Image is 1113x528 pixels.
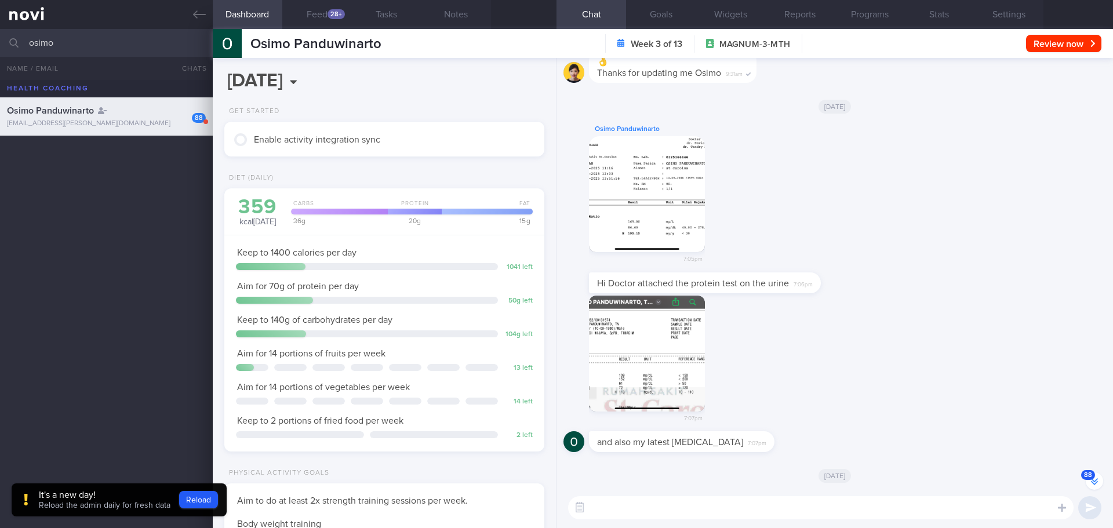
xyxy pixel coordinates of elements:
[684,412,703,423] span: 7:07pm
[236,197,279,228] div: kcal [DATE]
[748,436,766,447] span: 7:07pm
[504,431,533,440] div: 2 left
[819,100,852,114] span: [DATE]
[237,416,403,425] span: Keep to 2 portions of fried food per week
[237,496,468,505] span: Aim to do at least 2x strength training sessions per week.
[438,200,533,214] div: Fat
[288,217,388,224] div: 36 g
[683,252,703,263] span: 7:05pm
[504,364,533,373] div: 13 left
[328,9,345,19] div: 28+
[250,37,381,51] span: Osimo Panduwinarto
[224,174,274,183] div: Diet (Daily)
[7,106,94,115] span: Osimo Panduwinarto
[237,315,392,325] span: Keep to 140g of carbohydrates per day
[438,217,533,224] div: 15 g
[179,491,218,508] button: Reload
[237,282,359,291] span: Aim for 70g of protein per day
[504,263,533,272] div: 1041 left
[504,297,533,305] div: 50 g left
[237,248,357,257] span: Keep to 1400 calories per day
[597,279,789,288] span: Hi Doctor attached the protein test on the urine
[819,469,852,483] span: [DATE]
[597,438,743,447] span: and also my latest [MEDICAL_DATA]
[7,119,206,128] div: [EMAIL_ADDRESS][PERSON_NAME][DOMAIN_NAME]
[1026,35,1101,52] button: Review now
[631,38,682,50] strong: Week 3 of 13
[726,67,743,78] span: 9:31am
[504,398,533,406] div: 14 left
[504,330,533,339] div: 104 g left
[589,136,705,252] img: Photo by Osimo Panduwinarto
[224,469,329,478] div: Physical Activity Goals
[166,57,213,80] button: Chats
[224,107,279,116] div: Get Started
[288,200,388,214] div: Carbs
[1086,472,1103,490] button: 88
[597,57,609,66] span: 👌
[39,489,170,501] div: It's a new day!
[384,200,442,214] div: Protein
[589,122,740,136] div: Osimo Panduwinarto
[597,68,721,78] span: Thanks for updating me Osimo
[1081,470,1095,480] span: 88
[719,39,790,50] span: MAGNUM-3-MTH
[236,197,279,217] div: 359
[589,296,705,412] img: Photo by Osimo Panduwinarto
[237,383,410,392] span: Aim for 14 portions of vegetables per week
[237,349,385,358] span: Aim for 14 portions of fruits per week
[384,217,442,224] div: 20 g
[794,278,813,289] span: 7:06pm
[39,501,170,509] span: Reload the admin daily for fresh data
[192,113,206,123] div: 88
